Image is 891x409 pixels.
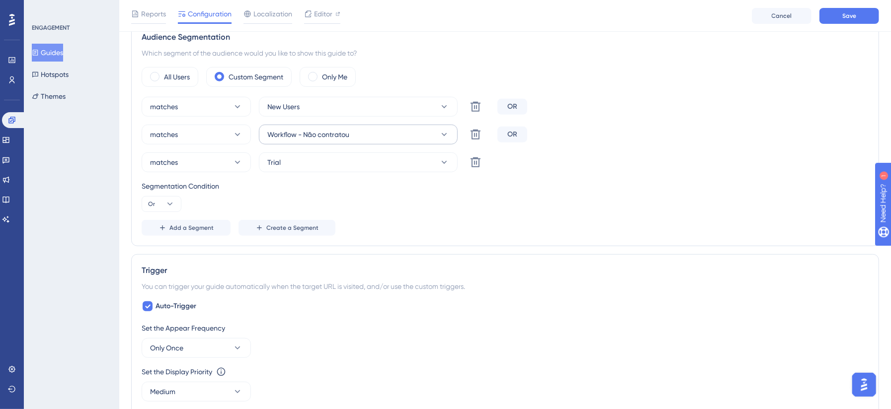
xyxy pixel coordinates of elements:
span: Need Help? [23,2,62,14]
div: OR [497,99,527,115]
span: Create a Segment [266,224,319,232]
div: OR [497,127,527,142]
button: Themes [32,87,66,105]
div: Which segment of the audience would you like to show this guide to? [142,47,869,59]
span: New Users [267,101,300,113]
span: Localization [253,8,292,20]
button: New Users [259,97,458,117]
div: You can trigger your guide automatically when the target URL is visited, and/or use the custom tr... [142,280,869,292]
span: Or [148,200,155,208]
span: matches [150,129,178,140]
span: Auto-Trigger [156,300,196,312]
span: Reports [141,8,166,20]
button: Cancel [752,8,811,24]
span: Add a Segment [169,224,214,232]
div: Segmentation Condition [142,180,869,192]
button: Trial [259,152,458,172]
button: Workflow - Não contratou [259,125,458,144]
div: Set the Appear Frequency [142,322,869,334]
span: Editor [314,8,332,20]
div: ENGAGEMENT [32,24,70,32]
div: Trigger [142,265,869,276]
span: Configuration [188,8,232,20]
label: Custom Segment [229,71,283,83]
button: matches [142,97,251,117]
button: Add a Segment [142,220,231,236]
span: Medium [150,386,175,398]
div: 1 [69,5,72,13]
button: Or [142,196,181,212]
button: Guides [32,44,63,62]
span: matches [150,156,178,168]
span: Only Once [150,342,183,354]
span: Workflow - Não contratou [267,129,349,140]
span: Save [842,12,856,20]
label: Only Me [322,71,347,83]
button: Medium [142,382,251,402]
span: matches [150,101,178,113]
button: matches [142,125,251,144]
span: Trial [267,156,281,168]
button: matches [142,152,251,172]
button: Save [819,8,879,24]
iframe: UserGuiding AI Assistant Launcher [849,370,879,400]
div: Set the Display Priority [142,366,212,378]
button: Hotspots [32,66,69,83]
button: Create a Segment [239,220,335,236]
button: Only Once [142,338,251,358]
div: Audience Segmentation [142,31,869,43]
span: Cancel [772,12,792,20]
label: All Users [164,71,190,83]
